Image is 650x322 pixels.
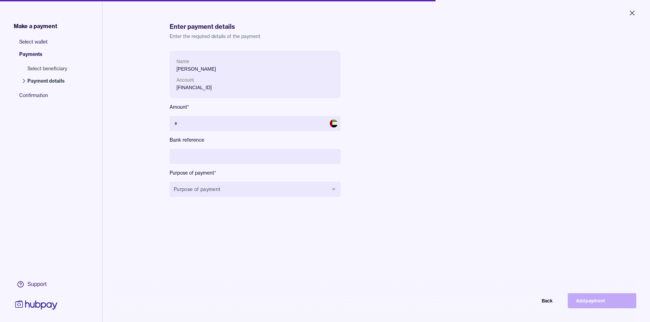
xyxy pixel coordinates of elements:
label: Purpose of payment [170,169,341,176]
div: Support [27,281,47,288]
label: Amount [170,104,341,110]
span: Payment details [27,77,67,84]
p: Name [176,58,334,65]
button: Close [620,5,645,21]
a: Support [14,277,59,291]
button: Purpose of payment [170,182,341,197]
span: Select beneficiary [27,65,67,72]
p: Account [176,76,334,84]
h1: Enter payment details [170,22,583,32]
p: Enter the required details of the payment [170,33,583,40]
span: Payments [19,51,74,63]
p: [FINANCIAL_ID] [176,84,334,91]
label: Bank reference [170,136,341,143]
span: Confirmation [19,92,74,104]
button: Back [492,293,561,308]
p: [PERSON_NAME] [176,65,334,73]
span: Select wallet [19,38,74,51]
span: Make a payment [14,22,57,30]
